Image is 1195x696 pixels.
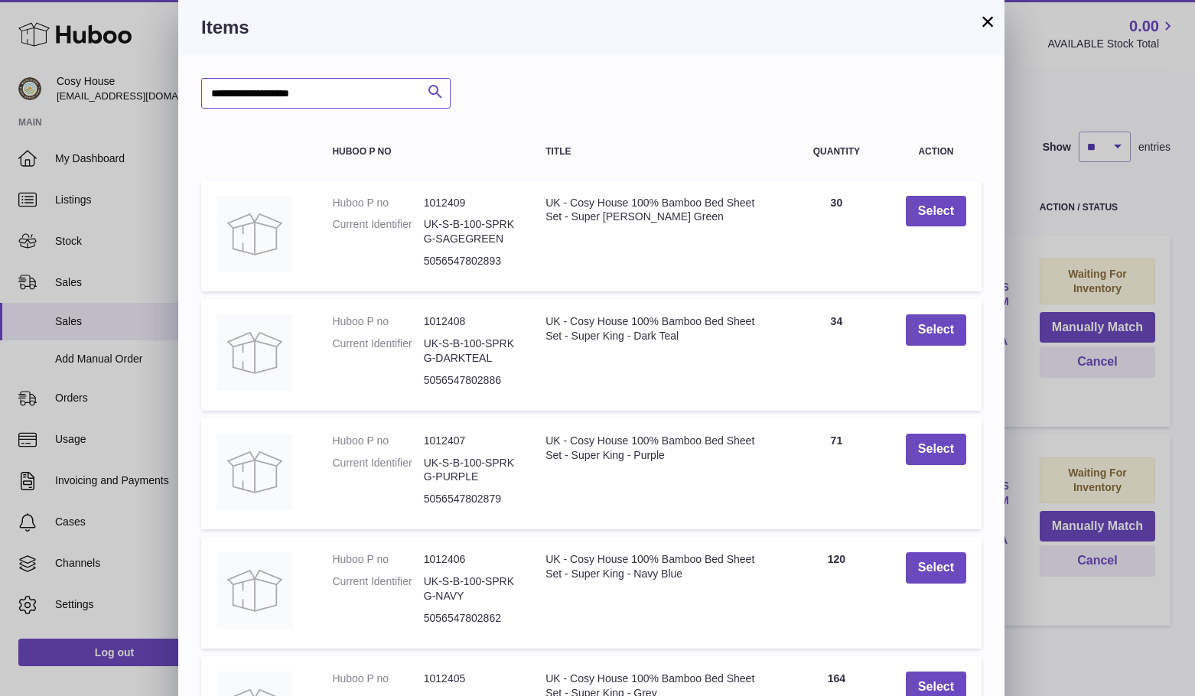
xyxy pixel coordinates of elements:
[545,196,767,225] div: UK - Cosy House 100% Bamboo Bed Sheet Set - Super [PERSON_NAME] Green
[424,254,515,268] dd: 5056547802893
[332,434,423,448] dt: Huboo P no
[906,552,966,584] button: Select
[424,337,515,366] dd: UK-S-B-100-SPRKG-DARKTEAL
[424,456,515,485] dd: UK-S-B-100-SPRKG-PURPLE
[424,492,515,506] dd: 5056547802879
[424,574,515,603] dd: UK-S-B-100-SPRKG-NAVY
[332,672,423,686] dt: Huboo P no
[217,314,293,391] img: UK - Cosy House 100% Bamboo Bed Sheet Set - Super King - Dark Teal
[424,217,515,246] dd: UK-S-B-100-SPRKG-SAGEGREEN
[545,314,767,343] div: UK - Cosy House 100% Bamboo Bed Sheet Set - Super King - Dark Teal
[783,299,891,411] td: 34
[545,552,767,581] div: UK - Cosy House 100% Bamboo Bed Sheet Set - Super King - Navy Blue
[783,132,891,172] th: Quantity
[906,196,966,227] button: Select
[424,373,515,388] dd: 5056547802886
[217,434,293,510] img: UK - Cosy House 100% Bamboo Bed Sheet Set - Super King - Purple
[783,418,891,530] td: 71
[201,15,982,40] h3: Items
[332,196,423,210] dt: Huboo P no
[332,217,423,246] dt: Current Identifier
[332,456,423,485] dt: Current Identifier
[332,337,423,366] dt: Current Identifier
[424,552,515,567] dd: 1012406
[891,132,982,172] th: Action
[530,132,783,172] th: Title
[545,434,767,463] div: UK - Cosy House 100% Bamboo Bed Sheet Set - Super King - Purple
[332,552,423,567] dt: Huboo P no
[332,314,423,329] dt: Huboo P no
[906,434,966,465] button: Select
[424,434,515,448] dd: 1012407
[424,314,515,329] dd: 1012408
[978,12,997,31] button: ×
[906,314,966,346] button: Select
[424,611,515,626] dd: 5056547802862
[217,552,293,629] img: UK - Cosy House 100% Bamboo Bed Sheet Set - Super King - Navy Blue
[783,181,891,292] td: 30
[783,537,891,649] td: 120
[424,672,515,686] dd: 1012405
[317,132,530,172] th: Huboo P no
[424,196,515,210] dd: 1012409
[332,574,423,603] dt: Current Identifier
[217,196,293,272] img: UK - Cosy House 100% Bamboo Bed Sheet Set - Super King - Sage Green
